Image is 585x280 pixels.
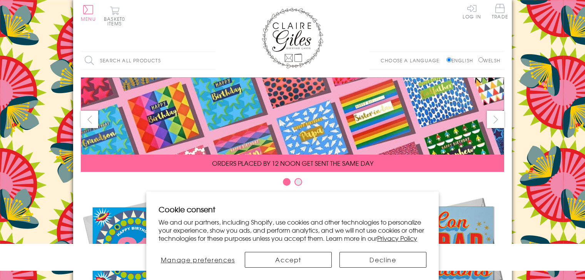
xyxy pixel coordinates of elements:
button: Basket0 items [104,6,125,26]
input: English [446,57,451,62]
img: Claire Giles Greetings Cards [262,8,323,68]
span: 0 items [107,15,125,27]
button: prev [81,111,98,128]
label: Welsh [478,57,500,64]
button: Carousel Page 2 [294,178,302,186]
p: Choose a language: [381,57,445,64]
span: ORDERS PLACED BY 12 NOON GET SENT THE SAME DAY [212,158,373,168]
span: Manage preferences [161,255,235,264]
span: Trade [492,4,508,19]
button: Accept [245,252,332,268]
button: Carousel Page 1 (Current Slide) [283,178,291,186]
button: Menu [81,5,96,21]
a: Trade [492,4,508,20]
input: Welsh [478,57,483,62]
input: Search [208,52,216,69]
h2: Cookie consent [159,204,426,215]
label: English [446,57,477,64]
p: We and our partners, including Shopify, use cookies and other technologies to personalize your ex... [159,218,426,242]
div: Carousel Pagination [81,178,504,190]
button: Manage preferences [159,252,237,268]
a: Privacy Policy [377,233,417,243]
button: next [487,111,504,128]
input: Search all products [81,52,216,69]
a: Log In [463,4,481,19]
span: Menu [81,15,96,22]
button: Decline [339,252,426,268]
